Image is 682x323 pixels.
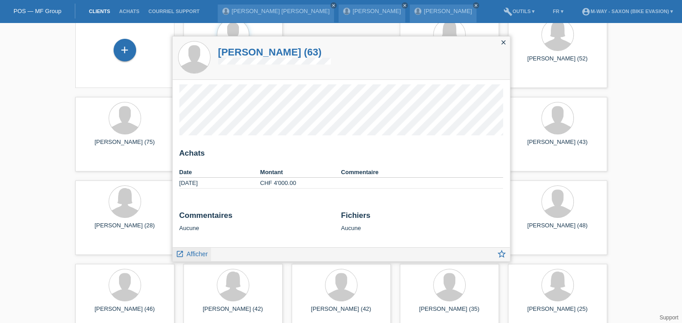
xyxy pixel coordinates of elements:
th: Commentaire [341,167,503,178]
i: build [503,7,513,16]
a: [PERSON_NAME] (63) [218,46,331,58]
a: [PERSON_NAME] [PERSON_NAME] [232,8,330,14]
i: close [474,3,478,8]
a: launch Afficher [176,248,208,259]
span: Afficher [187,250,208,258]
a: Clients [84,9,114,14]
a: close [473,2,479,9]
a: buildOutils ▾ [499,9,539,14]
a: FR ▾ [548,9,568,14]
a: POS — MF Group [14,8,61,14]
h2: Commentaires [179,211,334,225]
div: [PERSON_NAME] (42) [191,305,275,320]
div: [PERSON_NAME] (42) [299,305,384,320]
div: [PERSON_NAME] (46) [82,305,167,320]
th: Date [179,167,261,178]
i: close [331,3,336,8]
h2: Achats [179,149,503,162]
a: [PERSON_NAME] [352,8,401,14]
i: launch [176,250,184,258]
div: Enregistrer le client [114,42,136,58]
h2: Fichiers [341,211,503,225]
a: Achats [114,9,144,14]
td: [DATE] [179,178,261,189]
div: [PERSON_NAME] (52) [515,55,600,69]
div: [PERSON_NAME] (48) [515,222,600,236]
div: [PERSON_NAME] (25) [515,305,600,320]
div: [PERSON_NAME] (28) [82,222,167,236]
div: [PERSON_NAME] (35) [407,305,492,320]
a: close [402,2,408,9]
a: close [330,2,337,9]
div: [PERSON_NAME] (43) [515,138,600,153]
div: [PERSON_NAME] (75) [82,138,167,153]
a: Courriel Support [144,9,204,14]
i: account_circle [581,7,590,16]
a: star_border [497,250,507,261]
a: Support [659,314,678,321]
a: [PERSON_NAME] [424,8,472,14]
div: Aucune [341,211,503,231]
th: Montant [260,167,341,178]
a: account_circlem-way - Saxon (Bike Evasion) ▾ [577,9,677,14]
div: Aucune [179,211,334,231]
i: star_border [497,249,507,259]
td: CHF 4'000.00 [260,178,341,189]
i: close [500,39,507,46]
i: close [403,3,407,8]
